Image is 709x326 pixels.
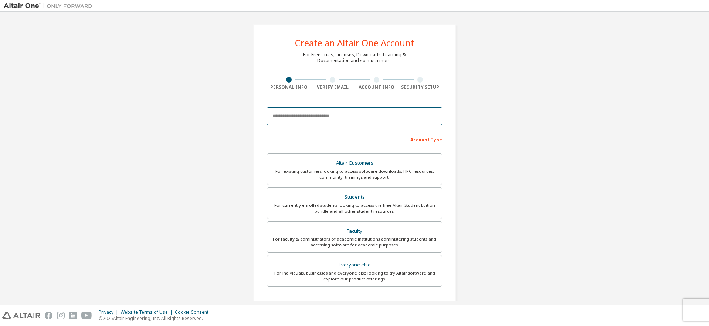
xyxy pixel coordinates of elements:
[272,236,437,248] div: For faculty & administrators of academic institutions administering students and accessing softwa...
[4,2,96,10] img: Altair One
[272,270,437,282] div: For individuals, businesses and everyone else looking to try Altair software and explore our prod...
[311,84,355,90] div: Verify Email
[45,312,52,319] img: facebook.svg
[272,192,437,202] div: Students
[272,226,437,236] div: Faculty
[272,158,437,168] div: Altair Customers
[272,202,437,214] div: For currently enrolled students looking to access the free Altair Student Edition bundle and all ...
[295,38,414,47] div: Create an Altair One Account
[2,312,40,319] img: altair_logo.svg
[57,312,65,319] img: instagram.svg
[99,315,213,322] p: © 2025 Altair Engineering, Inc. All Rights Reserved.
[99,309,121,315] div: Privacy
[81,312,92,319] img: youtube.svg
[272,260,437,270] div: Everyone else
[303,52,406,64] div: For Free Trials, Licenses, Downloads, Learning & Documentation and so much more.
[121,309,175,315] div: Website Terms of Use
[175,309,213,315] div: Cookie Consent
[272,168,437,180] div: For existing customers looking to access software downloads, HPC resources, community, trainings ...
[398,84,442,90] div: Security Setup
[69,312,77,319] img: linkedin.svg
[267,298,442,310] div: Your Profile
[354,84,398,90] div: Account Info
[267,133,442,145] div: Account Type
[267,84,311,90] div: Personal Info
